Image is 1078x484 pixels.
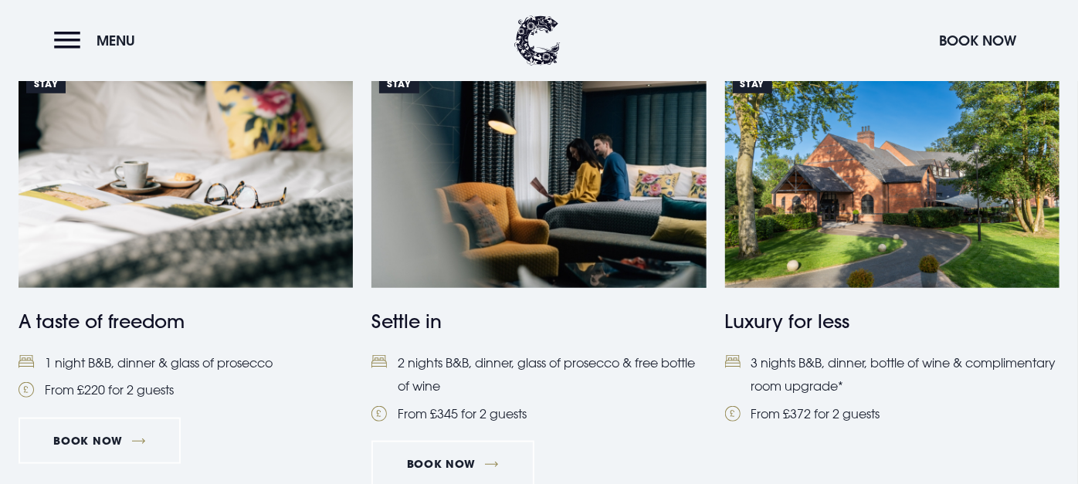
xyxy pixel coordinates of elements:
[97,32,135,49] span: Menu
[725,66,1059,289] img: https://clandeboyelodge.s3-assets.com/offer-thumbnails/Luxury-for-less-special-offer.png
[371,66,706,289] img: https://clandeboyelodge.s3-assets.com/offer-thumbnails/Settle-In-464x309.jpg
[371,402,706,425] li: From £345 for 2 guests
[26,73,66,93] span: Stay
[725,355,741,368] img: Bed
[725,402,1059,425] li: From £372 for 2 guests
[725,406,741,421] img: Pound Coin
[19,351,353,374] li: 1 night B&B, dinner & glass of prosecco
[931,24,1024,57] button: Book Now
[19,378,353,401] li: From £220 for 2 guests
[725,307,1059,335] h4: Luxury for less
[371,406,387,421] img: Pound Coin
[19,66,353,289] img: https://clandeboyelodge.s3-assets.com/offer-thumbnails/taste-of-freedom-special-offers-2025.png
[725,66,1059,465] a: Stay https://clandeboyelodge.s3-assets.com/offer-thumbnails/Luxury-for-less-special-offer.png Lux...
[725,351,1059,398] li: 3 nights B&B, dinner, bottle of wine & complimentary room upgrade*
[19,66,353,402] a: Stay https://clandeboyelodge.s3-assets.com/offer-thumbnails/taste-of-freedom-special-offers-2025....
[371,307,706,335] h4: Settle in
[514,15,561,66] img: Clandeboye Lodge
[19,355,34,368] img: Bed
[19,418,181,464] a: Book Now
[371,351,706,398] li: 2 nights B&B, dinner, glass of prosecco & free bottle of wine
[371,66,706,426] a: Stay https://clandeboyelodge.s3-assets.com/offer-thumbnails/Settle-In-464x309.jpg Settle in Bed2 ...
[19,382,34,398] img: Pound Coin
[379,73,419,93] span: Stay
[733,73,772,93] span: Stay
[54,24,143,57] button: Menu
[19,307,353,335] h4: A taste of freedom
[371,355,387,368] img: Bed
